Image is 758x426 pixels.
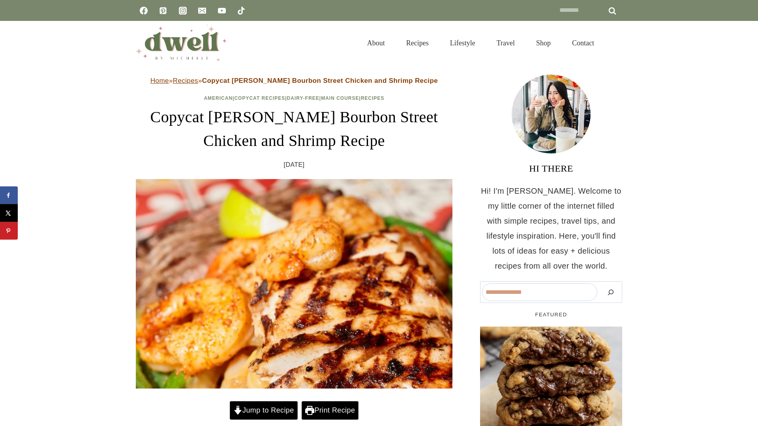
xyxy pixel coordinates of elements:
[230,401,298,419] a: Jump to Recipe
[486,29,525,57] a: Travel
[525,29,561,57] a: Shop
[136,105,452,153] h1: Copycat [PERSON_NAME] Bourbon Street Chicken and Shrimp Recipe
[136,25,227,61] img: DWELL by michelle
[214,3,230,19] a: YouTube
[155,3,171,19] a: Pinterest
[234,95,285,101] a: Copycat Recipes
[396,29,439,57] a: Recipes
[287,95,319,101] a: Dairy-Free
[202,77,438,84] strong: Copycat [PERSON_NAME] Bourbon Street Chicken and Shrimp Recipe
[561,29,605,57] a: Contact
[609,36,622,50] button: View Search Form
[173,77,198,84] a: Recipes
[480,161,622,176] h3: HI THERE
[175,3,191,19] a: Instagram
[356,29,396,57] a: About
[439,29,486,57] a: Lifestyle
[136,3,152,19] a: Facebook
[356,29,605,57] nav: Primary Navigation
[302,401,358,419] a: Print Recipe
[480,183,622,273] p: Hi! I'm [PERSON_NAME]. Welcome to my little corner of the internet filled with simple recipes, tr...
[194,3,210,19] a: Email
[601,283,620,301] button: Search
[136,179,452,389] img: Copycat applebees bourbon street chicken and shrimp
[150,77,438,84] span: » »
[321,95,359,101] a: Main Course
[150,77,169,84] a: Home
[361,95,385,101] a: Recipes
[480,311,622,319] h5: FEATURED
[284,159,305,171] time: [DATE]
[204,95,384,101] span: | | | |
[204,95,233,101] a: American
[233,3,249,19] a: TikTok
